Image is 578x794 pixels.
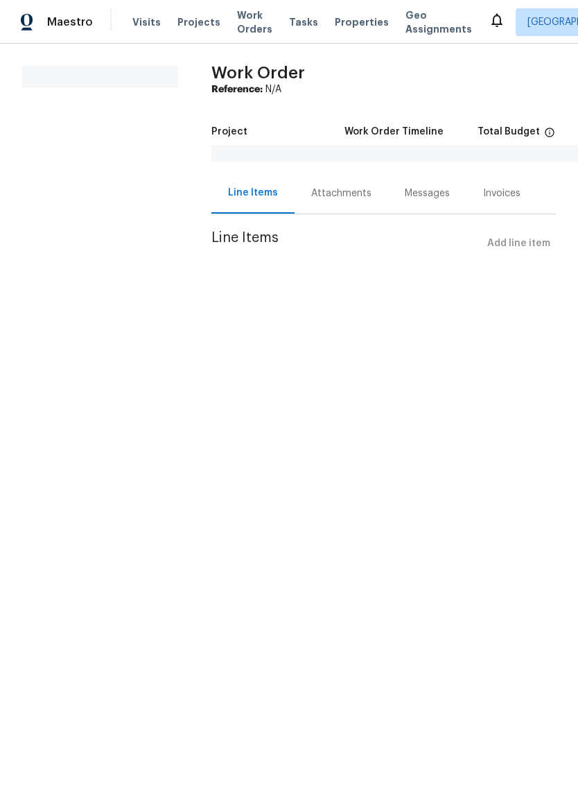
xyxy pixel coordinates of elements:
[211,231,482,257] span: Line Items
[177,15,220,29] span: Projects
[237,8,272,36] span: Work Orders
[405,8,472,36] span: Geo Assignments
[132,15,161,29] span: Visits
[47,15,93,29] span: Maestro
[478,127,540,137] h5: Total Budget
[228,186,278,200] div: Line Items
[211,85,263,94] b: Reference:
[483,187,520,200] div: Invoices
[211,64,305,81] span: Work Order
[405,187,450,200] div: Messages
[544,127,555,145] span: The total cost of line items that have been proposed by Opendoor. This sum includes line items th...
[335,15,389,29] span: Properties
[289,17,318,27] span: Tasks
[211,83,556,96] div: N/A
[311,187,371,200] div: Attachments
[211,127,247,137] h5: Project
[344,127,444,137] h5: Work Order Timeline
